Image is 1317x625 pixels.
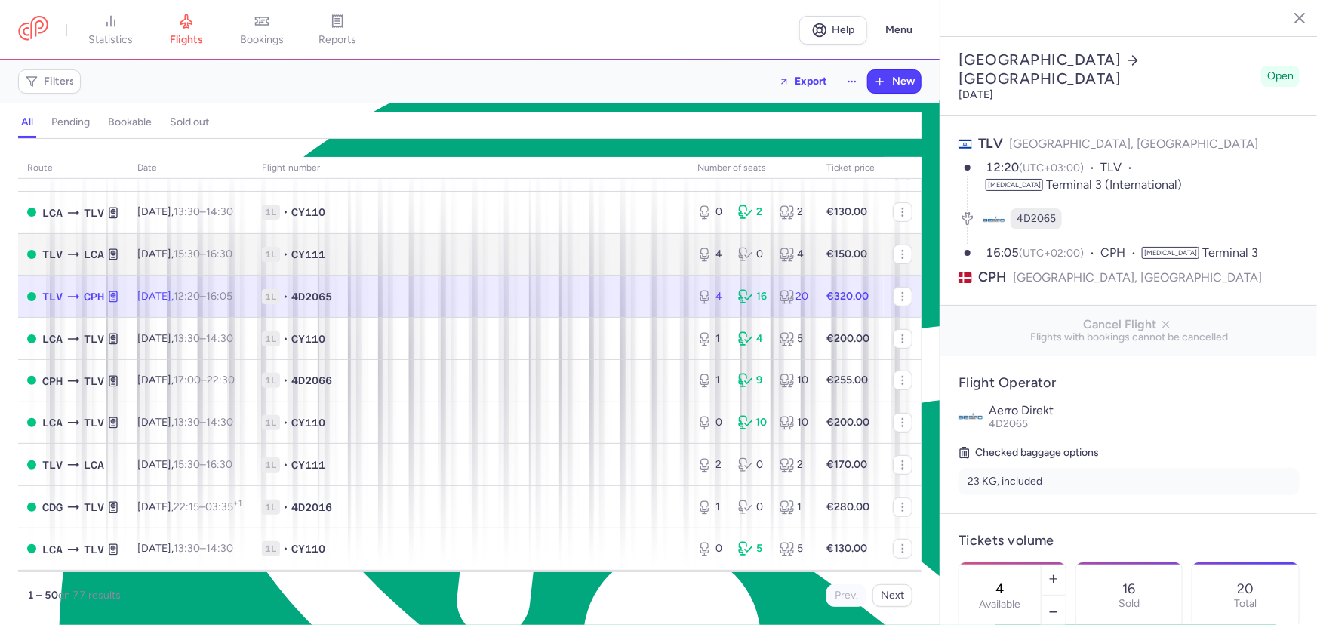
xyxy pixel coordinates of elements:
[300,14,375,47] a: reports
[51,115,90,129] h4: pending
[780,205,808,220] div: 2
[780,289,808,304] div: 20
[262,500,280,515] span: 1L
[989,417,1028,430] span: 4D2065
[283,373,288,388] span: •
[291,500,332,515] span: 4D2016
[1142,247,1199,259] span: [MEDICAL_DATA]
[1267,69,1294,84] span: Open
[826,332,869,345] strong: €200.00
[959,444,1300,462] h5: Checked baggage options
[174,374,235,386] span: –
[149,14,224,47] a: flights
[58,589,121,602] span: on 77 results
[283,331,288,346] span: •
[986,245,1019,260] time: 16:05
[291,205,325,220] span: CY110
[84,205,104,221] span: TLV
[170,33,203,47] span: flights
[291,415,325,430] span: CY110
[697,331,726,346] div: 1
[170,115,209,129] h4: sold out
[240,33,284,47] span: bookings
[291,373,332,388] span: 4D2066
[1235,598,1257,610] p: Total
[174,290,232,303] span: –
[128,157,253,180] th: date
[89,33,134,47] span: statistics
[174,500,199,513] time: 22:15
[697,373,726,388] div: 1
[291,331,325,346] span: CY110
[1119,598,1140,610] p: Sold
[137,500,242,513] span: [DATE],
[738,247,767,262] div: 0
[206,205,233,218] time: 14:30
[137,248,232,260] span: [DATE],
[780,331,808,346] div: 5
[262,289,280,304] span: 1L
[697,541,726,556] div: 0
[738,331,767,346] div: 4
[697,415,726,430] div: 0
[84,541,104,558] span: TLV
[872,584,912,607] button: Next
[262,415,280,430] span: 1L
[1238,581,1254,596] p: 20
[1202,245,1258,260] span: Terminal 3
[174,205,233,218] span: –
[826,584,866,607] button: Prev.
[780,500,808,515] div: 1
[1100,245,1142,262] span: CPH
[697,247,726,262] div: 4
[738,373,767,388] div: 9
[817,157,884,180] th: Ticket price
[283,205,288,220] span: •
[174,290,200,303] time: 12:20
[738,415,767,430] div: 10
[174,332,200,345] time: 13:30
[137,458,232,471] span: [DATE],
[291,289,332,304] span: 4D2065
[780,457,808,473] div: 2
[262,205,280,220] span: 1L
[84,288,104,305] span: CPH
[174,374,201,386] time: 17:00
[137,205,233,218] span: [DATE],
[1046,177,1182,192] span: Terminal 3 (International)
[291,247,325,262] span: CY111
[868,70,921,93] button: New
[19,70,80,93] button: Filters
[283,500,288,515] span: •
[205,500,242,513] time: 03:35
[18,16,48,44] a: CitizenPlane red outlined logo
[174,332,233,345] span: –
[206,290,232,303] time: 16:05
[959,404,983,428] img: Aerro Direkt logo
[206,332,233,345] time: 14:30
[769,69,837,94] button: Export
[137,416,233,429] span: [DATE],
[207,374,235,386] time: 22:30
[42,331,63,347] span: LCA
[84,246,104,263] span: LCA
[1122,581,1135,596] p: 16
[989,404,1300,417] p: Aerro Direkt
[892,75,915,88] span: New
[21,115,33,129] h4: all
[27,589,58,602] strong: 1 – 50
[137,374,235,386] span: [DATE],
[44,75,75,88] span: Filters
[979,599,1020,611] label: Available
[174,458,200,471] time: 15:30
[826,500,869,513] strong: €280.00
[826,416,869,429] strong: €200.00
[1013,268,1262,287] span: [GEOGRAPHIC_DATA], [GEOGRAPHIC_DATA]
[738,205,767,220] div: 2
[84,331,104,347] span: TLV
[738,500,767,515] div: 0
[18,157,128,180] th: route
[42,373,63,389] span: CPH
[137,290,232,303] span: [DATE],
[959,532,1300,550] h4: Tickets volume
